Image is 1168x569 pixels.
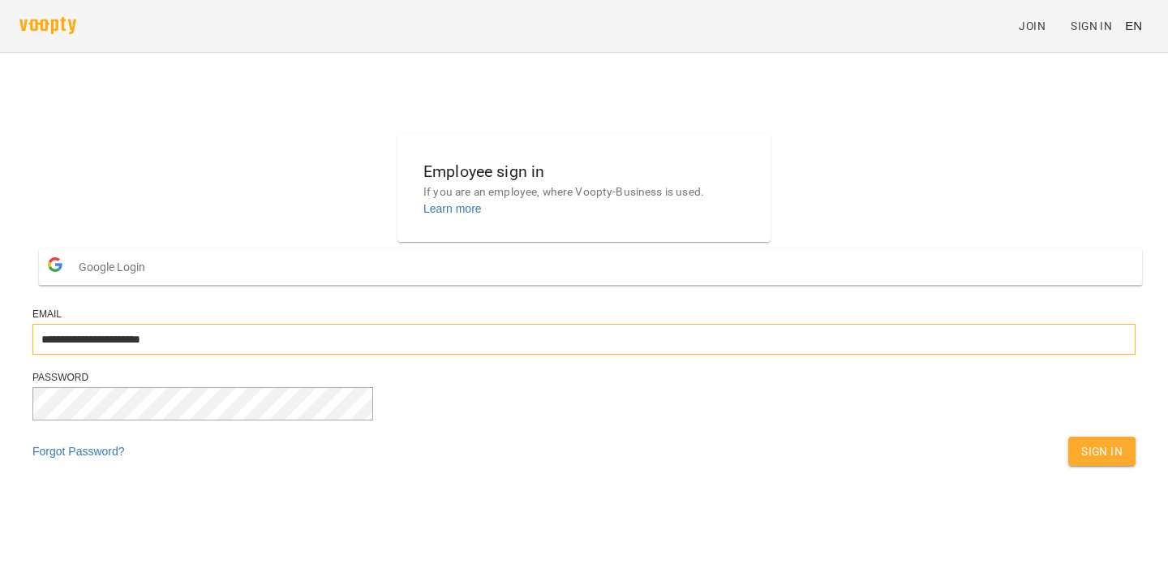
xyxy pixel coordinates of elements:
img: voopty.png [19,17,76,34]
button: Employee sign inIf you are an employee, where Voopty-Business is used.Learn more [410,146,758,230]
span: Sign In [1071,16,1112,36]
h6: Employee sign in [423,159,745,184]
div: Email [32,308,1136,321]
a: Learn more [423,202,482,215]
a: Forgot Password? [32,445,125,458]
span: EN [1125,17,1142,34]
span: Google Login [79,251,153,283]
button: EN [1119,11,1149,41]
div: Password [32,371,1136,385]
span: Join [1019,16,1046,36]
span: Sign In [1081,442,1123,461]
button: Google Login [39,248,1142,285]
a: Join [1012,11,1064,41]
button: Sign In [1068,437,1136,466]
a: Sign In [1064,11,1119,41]
p: If you are an employee, where Voopty-Business is used. [423,184,745,200]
